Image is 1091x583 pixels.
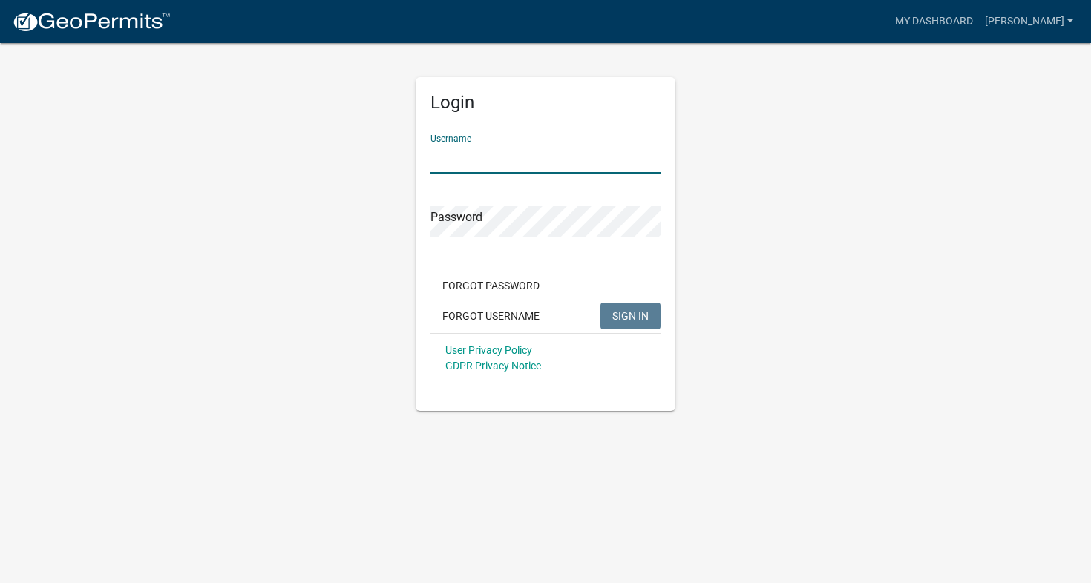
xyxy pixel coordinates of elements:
[600,303,661,329] button: SIGN IN
[979,7,1079,36] a: [PERSON_NAME]
[612,309,649,321] span: SIGN IN
[445,360,541,372] a: GDPR Privacy Notice
[445,344,532,356] a: User Privacy Policy
[430,92,661,113] h5: Login
[430,272,551,299] button: Forgot Password
[430,303,551,329] button: Forgot Username
[889,7,979,36] a: My Dashboard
